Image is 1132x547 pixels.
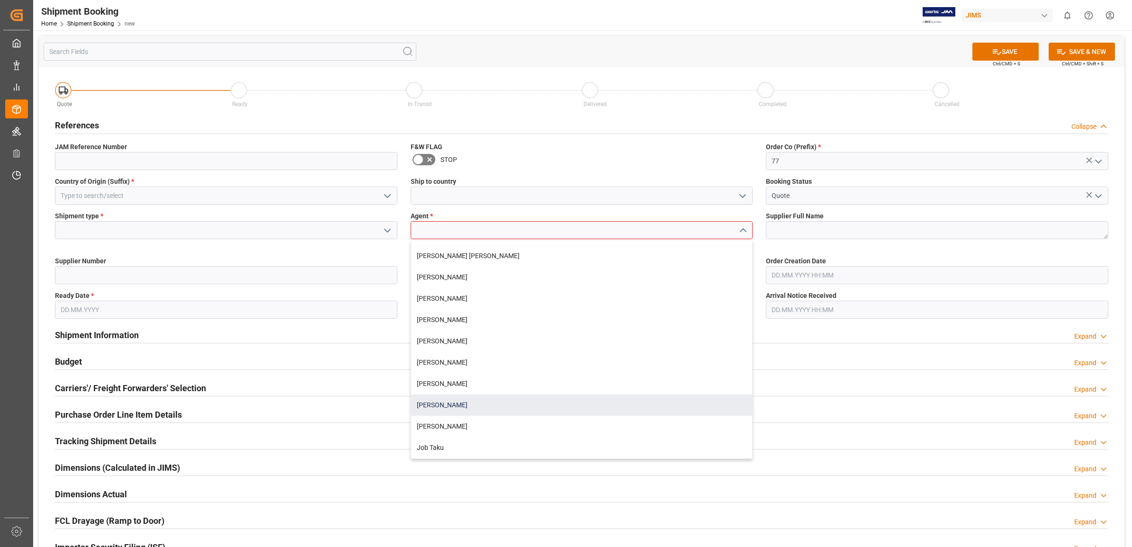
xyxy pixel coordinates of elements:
[962,6,1057,24] button: JIMS
[379,188,394,203] button: open menu
[584,101,607,108] span: Delivered
[1074,385,1096,395] div: Expand
[1074,358,1096,368] div: Expand
[759,101,787,108] span: Completed
[766,256,826,266] span: Order Creation Date
[411,309,753,331] div: [PERSON_NAME]
[962,9,1053,22] div: JIMS
[1057,5,1078,26] button: show 0 new notifications
[55,488,127,501] h2: Dimensions Actual
[411,142,442,152] span: F&W FLAG
[55,177,134,187] span: Country of Origin (Suffix)
[923,7,955,24] img: Exertis%20JAM%20-%20Email%20Logo.jpg_1722504956.jpg
[55,435,156,448] h2: Tracking Shipment Details
[766,301,1108,319] input: DD.MM.YYYY HH:MM
[55,408,182,421] h2: Purchase Order Line Item Details
[993,60,1020,67] span: Ctrl/CMD + S
[1071,122,1096,132] div: Collapse
[1074,517,1096,527] div: Expand
[55,291,94,301] span: Ready Date
[1074,332,1096,341] div: Expand
[55,119,99,132] h2: References
[41,20,57,27] a: Home
[44,43,416,61] input: Search Fields
[411,416,753,437] div: [PERSON_NAME]
[1090,188,1105,203] button: open menu
[41,4,135,18] div: Shipment Booking
[1062,60,1104,67] span: Ctrl/CMD + Shift + S
[1074,464,1096,474] div: Expand
[55,461,180,474] h2: Dimensions (Calculated in JIMS)
[411,437,753,458] div: Job Taku
[1074,438,1096,448] div: Expand
[55,382,206,395] h2: Carriers'/ Freight Forwarders' Selection
[55,301,397,319] input: DD.MM.YYYY
[55,211,103,221] span: Shipment type
[766,142,821,152] span: Order Co (Prefix)
[55,187,397,205] input: Type to search/select
[735,223,749,238] button: close menu
[1074,411,1096,421] div: Expand
[735,188,749,203] button: open menu
[1049,43,1115,61] button: SAVE & NEW
[411,177,456,187] span: Ship to country
[1078,5,1099,26] button: Help Center
[411,267,753,288] div: [PERSON_NAME]
[766,266,1108,284] input: DD.MM.YYYY HH:MM
[57,101,72,108] span: Quote
[411,373,753,395] div: [PERSON_NAME]
[440,155,457,165] span: STOP
[1074,491,1096,501] div: Expand
[411,245,753,267] div: [PERSON_NAME] [PERSON_NAME]
[408,101,432,108] span: In-Transit
[411,211,433,221] span: Agent
[411,288,753,309] div: [PERSON_NAME]
[379,223,394,238] button: open menu
[55,329,139,341] h2: Shipment Information
[55,256,106,266] span: Supplier Number
[67,20,114,27] a: Shipment Booking
[411,352,753,373] div: [PERSON_NAME]
[1090,154,1105,169] button: open menu
[232,101,248,108] span: Ready
[766,211,824,221] span: Supplier Full Name
[411,331,753,352] div: [PERSON_NAME]
[55,142,127,152] span: JAM Reference Number
[766,177,812,187] span: Booking Status
[411,395,753,416] div: [PERSON_NAME]
[55,355,82,368] h2: Budget
[972,43,1039,61] button: SAVE
[934,101,960,108] span: Cancelled
[55,514,164,527] h2: FCL Drayage (Ramp to Door)
[766,291,836,301] span: Arrival Notice Received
